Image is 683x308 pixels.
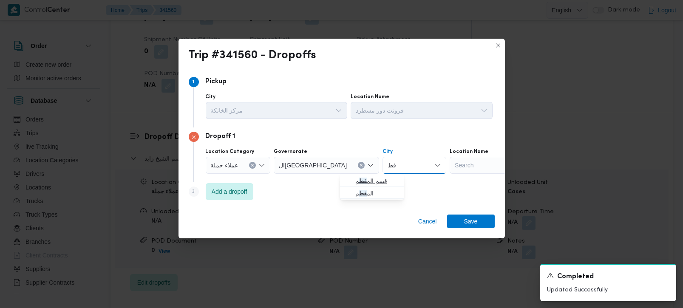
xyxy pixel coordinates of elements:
[358,162,365,169] button: Clear input
[383,148,393,155] label: City
[359,178,367,184] mark: قط
[211,105,243,115] span: مركز الخانكة
[434,162,441,169] button: Close list of options
[206,77,227,87] p: Pickup
[206,93,216,100] label: City
[193,189,195,194] span: 3
[189,49,317,62] div: Trip #341560 - Dropoffs
[450,148,488,155] label: Location Name
[206,183,253,200] button: Add a dropoff
[206,148,255,155] label: Location Category
[340,174,404,186] button: قسم المقطم
[359,190,367,197] mark: قط
[211,160,238,170] span: عملاء جملة
[547,285,669,294] p: Updated Successfully
[279,160,347,170] span: ال[GEOGRAPHIC_DATA]
[547,271,669,282] div: Notification
[206,132,235,142] p: Dropoff 1
[415,215,440,228] button: Cancel
[340,186,404,199] button: المقطم
[335,107,342,114] button: Open list of options
[367,162,374,169] button: Open list of options
[356,105,404,115] span: فرونت دور مسطرد
[258,162,265,169] button: Open list of options
[355,188,399,198] span: الم م
[351,93,389,100] label: Location Name
[274,148,307,155] label: Governorate
[249,162,256,169] button: Clear input
[355,176,399,186] span: قسم الم م
[193,79,195,85] span: 1
[557,272,594,282] span: Completed
[464,215,478,228] span: Save
[418,216,437,226] span: Cancel
[191,135,196,140] svg: Step 2 has errors
[481,107,487,114] button: Open list of options
[493,40,503,51] button: Closes this modal window
[447,215,495,228] button: Save
[212,186,247,197] span: Add a dropoff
